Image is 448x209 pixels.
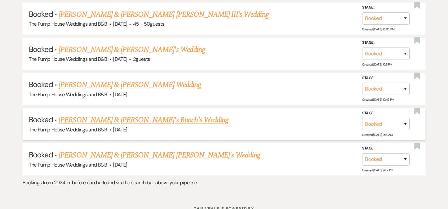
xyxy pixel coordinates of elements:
label: Stage: [362,75,410,82]
span: 2 guests [133,56,150,62]
label: Stage: [362,110,410,117]
span: [DATE] [113,91,127,98]
a: [PERSON_NAME] & [PERSON_NAME] [PERSON_NAME]'s Wedding [59,149,260,161]
a: [PERSON_NAME] & [PERSON_NAME] Wedding [59,79,201,91]
span: Created: [DATE] 9:42 PM [362,168,393,172]
a: [PERSON_NAME] & [PERSON_NAME]'s Bunch's Wedding [59,114,228,126]
label: Stage: [362,4,410,11]
span: The Pump House Weddings and B&B [29,91,107,98]
span: The Pump House Weddings and B&B [29,161,107,168]
span: 45 - 50 guests [133,21,164,27]
a: [PERSON_NAME] & [PERSON_NAME] [PERSON_NAME] III's Wedding [59,9,268,20]
span: Created: [DATE] 10:45 PM [362,98,394,102]
span: [DATE] [113,161,127,168]
a: [PERSON_NAME] & [PERSON_NAME]'s Wedding [59,44,205,55]
span: Booked [29,115,53,124]
span: Booked [29,9,53,19]
p: Bookings from 2024 or before can be found via the search bar above your pipeline. [22,179,426,187]
span: Created: [DATE] 10:02 PM [362,27,394,31]
span: [DATE] [113,21,127,27]
span: The Pump House Weddings and B&B [29,126,107,133]
label: Stage: [362,145,410,152]
span: The Pump House Weddings and B&B [29,56,107,62]
span: Booked [29,44,53,54]
span: Created: [DATE] 9:16 AM [362,133,392,137]
span: The Pump House Weddings and B&B [29,21,107,27]
span: Booked [29,150,53,160]
span: Booked [29,79,53,89]
span: Created: [DATE] 10:11 PM [362,62,392,66]
span: [DATE] [113,56,127,62]
label: Stage: [362,39,410,46]
span: [DATE] [113,126,127,133]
